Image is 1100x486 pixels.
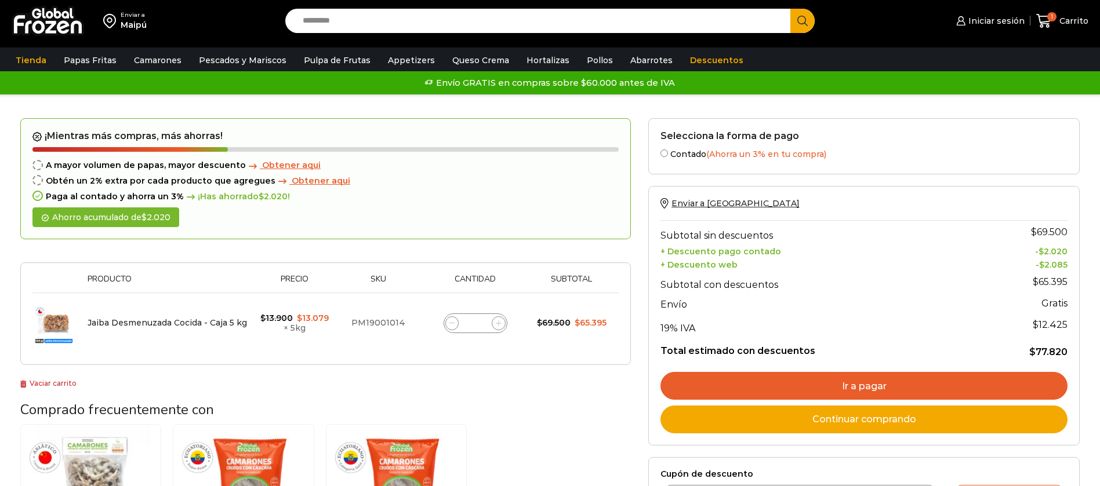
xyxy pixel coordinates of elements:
th: + Descuento pago contado [660,244,976,257]
a: Obtener aqui [275,176,350,186]
th: Cantidad [420,275,529,293]
span: Iniciar sesión [965,15,1025,27]
bdi: 65.395 [1033,276,1068,287]
strong: Gratis [1041,298,1068,309]
span: 1 [1047,12,1057,21]
img: address-field-icon.svg [103,11,121,31]
bdi: 69.500 [1031,226,1068,237]
a: Pescados y Mariscos [193,49,292,71]
div: A mayor volumen de papas, mayor descuento [32,160,619,170]
a: Iniciar sesión [953,9,1024,32]
a: Pollos [581,49,619,71]
span: $ [1033,319,1039,330]
span: $ [141,212,147,222]
input: Contado(Ahorra un 3% en tu compra) [660,149,668,157]
bdi: 2.020 [141,212,170,222]
td: × 5kg [253,293,336,353]
th: Subtotal con descuentos [660,270,976,293]
span: $ [297,313,302,323]
span: ¡Has ahorrado ! [184,192,290,202]
a: 1 Carrito [1036,8,1088,35]
th: Precio [253,275,336,293]
span: Obtener aqui [292,176,350,186]
th: Producto [82,275,253,293]
div: Paga al contado y ahorra un 3% [32,192,619,202]
bdi: 13.900 [260,313,293,323]
bdi: 2.085 [1039,260,1068,270]
th: Envío [660,293,976,313]
a: Descuentos [684,49,749,71]
th: + Descuento web [660,257,976,270]
span: (Ahorra un 3% en tu compra) [706,149,826,159]
th: Total estimado con descuentos [660,337,976,359]
td: PM19001014 [336,293,420,353]
span: $ [1039,260,1044,270]
a: Ir a pagar [660,372,1068,400]
a: Enviar a [GEOGRAPHIC_DATA] [660,198,799,209]
div: Ahorro acumulado de [32,207,179,228]
bdi: 65.395 [575,317,607,328]
bdi: 2.020 [1039,246,1068,257]
bdi: 13.079 [297,313,329,323]
span: $ [1039,246,1044,257]
label: Cupón de descuento [660,469,1068,479]
span: $ [1029,346,1036,357]
div: Maipú [121,19,147,31]
button: Search button [790,9,815,33]
a: Continuar comprando [660,405,1068,433]
span: Enviar a [GEOGRAPHIC_DATA] [671,198,799,209]
a: Papas Fritas [58,49,122,71]
span: $ [260,313,266,323]
th: Sku [336,275,420,293]
span: Obtener aqui [262,160,321,170]
span: $ [259,191,264,202]
h2: ¡Mientras más compras, más ahorras! [32,130,619,142]
a: Pulpa de Frutas [298,49,376,71]
bdi: 2.020 [259,191,288,202]
a: Queso Crema [446,49,515,71]
span: $ [537,317,542,328]
bdi: 77.820 [1029,346,1068,357]
div: Obtén un 2% extra por cada producto que agregues [32,176,619,186]
td: - [976,244,1068,257]
a: Camarones [128,49,187,71]
a: Obtener aqui [246,160,321,170]
label: Contado [660,147,1068,159]
span: 12.425 [1033,319,1068,330]
bdi: 69.500 [537,317,571,328]
a: Vaciar carrito [20,379,77,388]
td: - [976,257,1068,270]
h2: Selecciona la forma de pago [660,130,1068,141]
a: Jaiba Desmenuzada Cocida - Caja 5 kg [88,317,247,328]
span: Carrito [1057,15,1088,27]
span: $ [1033,276,1039,287]
th: 19% IVA [660,313,976,337]
th: Subtotal [530,275,613,293]
a: Tienda [10,49,52,71]
a: Hortalizas [521,49,575,71]
span: $ [1031,226,1037,237]
th: Subtotal sin descuentos [660,221,976,244]
a: Abarrotes [625,49,678,71]
span: Comprado frecuentemente con [20,400,214,419]
div: Enviar a [121,11,147,19]
input: Product quantity [467,315,484,331]
a: Appetizers [382,49,441,71]
span: $ [575,317,580,328]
